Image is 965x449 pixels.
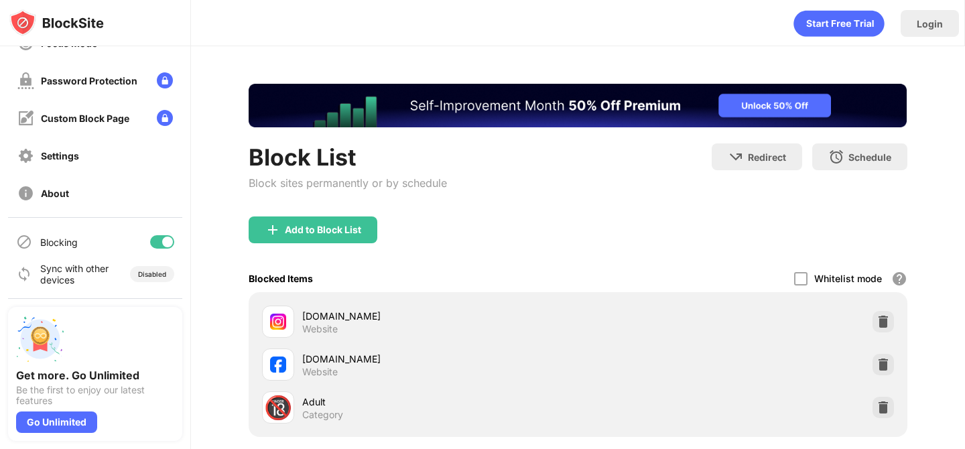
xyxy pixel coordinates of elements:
[41,75,137,86] div: Password Protection
[17,72,34,89] img: password-protection-off.svg
[249,273,313,284] div: Blocked Items
[302,395,578,409] div: Adult
[264,394,292,422] div: 🔞
[41,150,79,162] div: Settings
[917,18,943,29] div: Login
[40,237,78,248] div: Blocking
[302,409,343,421] div: Category
[41,113,129,124] div: Custom Block Page
[748,151,786,163] div: Redirect
[302,309,578,323] div: [DOMAIN_NAME]
[793,10,885,37] div: animation
[249,176,447,190] div: Block sites permanently or by schedule
[17,147,34,164] img: settings-off.svg
[848,151,891,163] div: Schedule
[41,188,69,199] div: About
[16,385,174,406] div: Be the first to enjoy our latest features
[302,323,338,335] div: Website
[157,110,173,126] img: lock-menu.svg
[40,263,109,285] div: Sync with other devices
[302,352,578,366] div: [DOMAIN_NAME]
[249,143,447,171] div: Block List
[138,270,166,278] div: Disabled
[16,234,32,250] img: blocking-icon.svg
[16,266,32,282] img: sync-icon.svg
[157,72,173,88] img: lock-menu.svg
[302,366,338,378] div: Website
[17,110,34,127] img: customize-block-page-off.svg
[249,84,907,127] iframe: Banner
[270,314,286,330] img: favicons
[9,9,104,36] img: logo-blocksite.svg
[17,185,34,202] img: about-off.svg
[16,315,64,363] img: push-unlimited.svg
[814,273,882,284] div: Whitelist mode
[16,369,174,382] div: Get more. Go Unlimited
[16,411,97,433] div: Go Unlimited
[285,224,361,235] div: Add to Block List
[270,357,286,373] img: favicons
